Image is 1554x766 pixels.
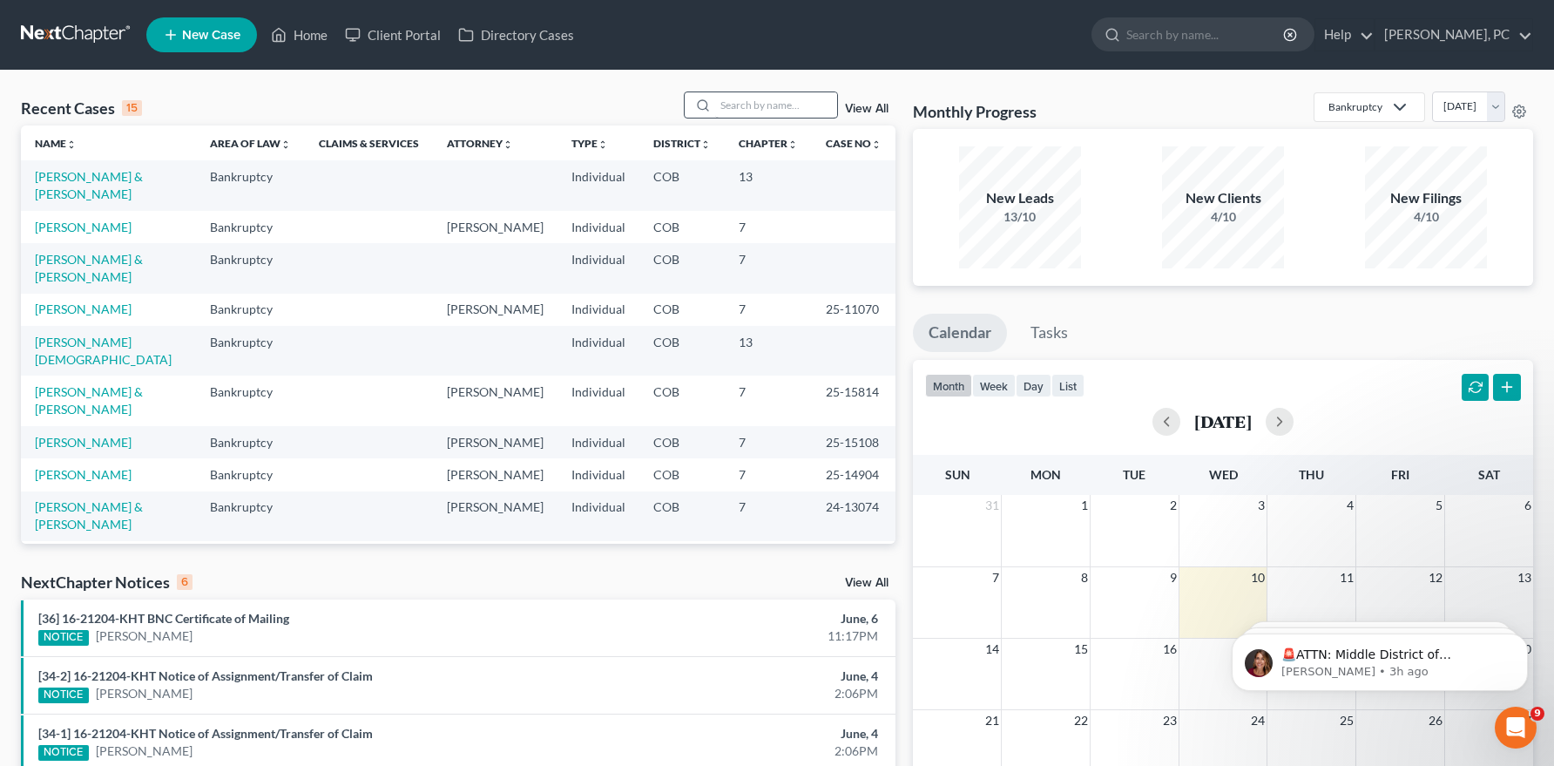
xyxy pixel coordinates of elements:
a: [PERSON_NAME] & [PERSON_NAME] [35,384,143,417]
td: COB [639,326,725,376]
span: 31 [983,495,1001,516]
div: NextChapter Notices [21,572,193,593]
div: NOTICE [38,745,89,761]
div: 2:06PM [610,742,878,760]
td: 24-13074 [812,491,895,541]
a: [PERSON_NAME] & [PERSON_NAME] [35,252,143,284]
a: [PERSON_NAME] & [PERSON_NAME] [35,169,143,201]
a: Typeunfold_more [571,137,608,150]
td: Bankruptcy [196,426,305,458]
span: 7 [990,567,1001,588]
div: Recent Cases [21,98,142,119]
td: 7 [725,376,812,425]
td: [PERSON_NAME] [433,458,557,491]
td: COB [639,376,725,425]
td: COB [639,491,725,541]
td: Individual [557,376,639,425]
td: 7 [725,294,812,326]
iframe: Intercom notifications message [1206,597,1554,719]
td: [PERSON_NAME] [433,294,557,326]
span: 16 [1161,639,1179,660]
a: Attorneyunfold_more [447,137,513,150]
span: 21 [983,710,1001,731]
a: [PERSON_NAME] [35,220,132,234]
td: 25-11070 [812,294,895,326]
td: COB [639,458,725,491]
td: 25-15108 [812,426,895,458]
span: 13 [1516,567,1533,588]
span: 26 [1427,710,1444,731]
td: [PERSON_NAME] [433,491,557,541]
td: Individual [557,243,639,293]
td: 25-15814 [812,376,895,425]
td: COB [639,160,725,210]
a: [PERSON_NAME] [35,302,132,316]
a: [PERSON_NAME] [96,685,193,702]
td: 7 [725,426,812,458]
div: 11:17PM [610,627,878,645]
a: Help [1315,19,1374,51]
div: 2:06PM [610,685,878,702]
a: [36] 16-21204-KHT BNC Certificate of Mailing [38,611,289,626]
td: 7 [725,211,812,243]
span: 24 [1249,710,1267,731]
td: Bankruptcy [196,541,305,573]
a: [PERSON_NAME][DEMOGRAPHIC_DATA] [35,335,172,367]
span: 2 [1168,495,1179,516]
a: Client Portal [336,19,449,51]
div: New Clients [1162,188,1284,208]
span: Mon [1030,467,1061,482]
td: Bankruptcy [196,294,305,326]
div: 6 [177,574,193,590]
a: View All [845,577,888,589]
td: 7 [725,243,812,293]
div: 4/10 [1162,208,1284,226]
a: [34-2] 16-21204-KHT Notice of Assignment/Transfer of Claim [38,668,373,683]
td: Individual [557,326,639,376]
td: [PERSON_NAME] [433,376,557,425]
span: 9 [1530,707,1544,721]
span: 5 [1434,495,1444,516]
td: Bankruptcy [196,376,305,425]
td: [PERSON_NAME] [433,541,557,573]
input: Search by name... [715,92,837,118]
a: Districtunfold_more [653,137,711,150]
span: 11 [1338,567,1355,588]
span: Tue [1123,467,1145,482]
div: Bankruptcy [1328,99,1382,114]
td: Individual [557,160,639,210]
span: 22 [1072,710,1090,731]
td: COB [639,211,725,243]
i: unfold_more [503,139,513,150]
iframe: Intercom live chat [1495,707,1537,749]
button: day [1016,374,1051,397]
td: Individual [557,541,639,573]
td: 7 [725,458,812,491]
i: unfold_more [598,139,608,150]
span: 10 [1249,567,1267,588]
td: Individual [557,458,639,491]
button: week [972,374,1016,397]
td: Bankruptcy [196,211,305,243]
td: Individual [557,426,639,458]
span: 4 [1345,495,1355,516]
a: Calendar [913,314,1007,352]
span: 1 [1079,495,1090,516]
input: Search by name... [1126,18,1286,51]
button: month [925,374,972,397]
td: [PERSON_NAME] [433,426,557,458]
td: 13 [725,160,812,210]
span: 12 [1427,567,1444,588]
i: unfold_more [700,139,711,150]
td: 13 [725,326,812,376]
td: 25-14904 [812,458,895,491]
i: unfold_more [787,139,798,150]
i: unfold_more [66,139,77,150]
div: 15 [122,100,142,116]
a: [PERSON_NAME] & [PERSON_NAME] [35,499,143,532]
td: Individual [557,491,639,541]
h3: Monthly Progress [913,101,1037,122]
